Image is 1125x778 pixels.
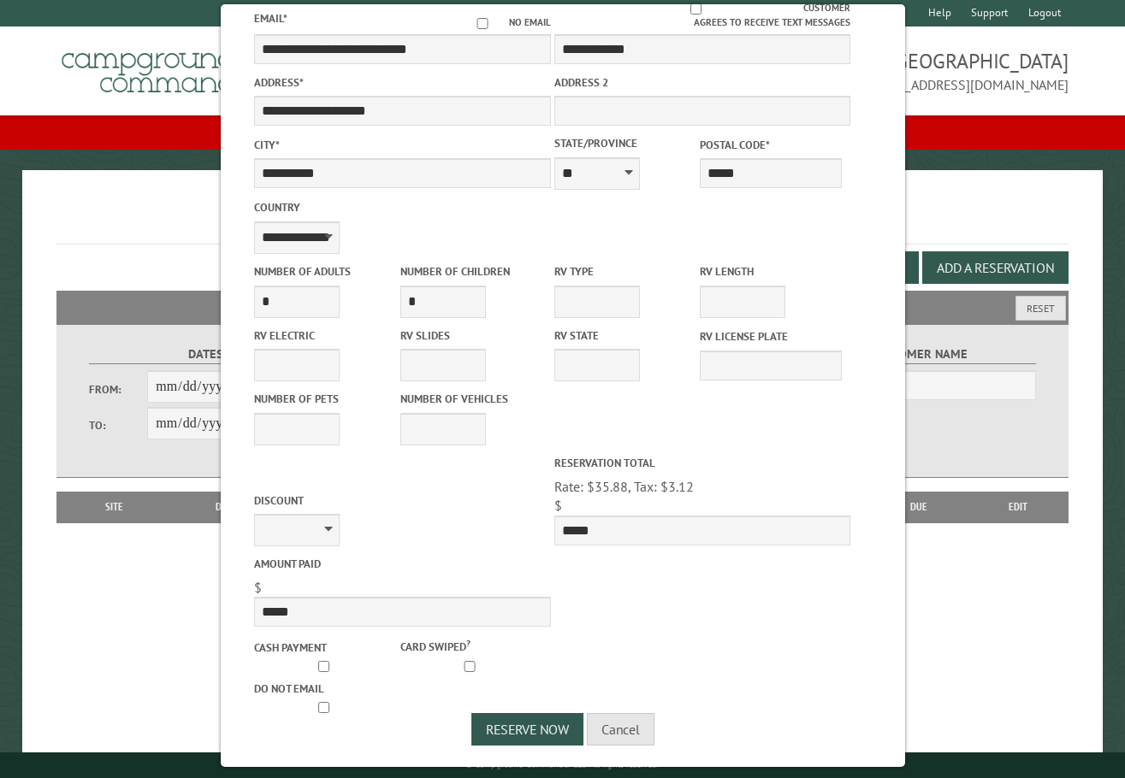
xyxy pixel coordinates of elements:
label: Country [254,199,550,215]
label: RV State [554,327,696,344]
label: RV Slides [400,327,542,344]
th: Dates [163,492,293,522]
label: Customer agrees to receive text messages [554,1,850,30]
label: State/Province [554,135,696,151]
th: Site [65,492,163,522]
label: City [254,137,550,153]
th: Due [872,492,967,522]
label: Discount [254,492,550,509]
label: Number of Children [400,263,542,280]
label: Customer Name [803,345,1036,364]
label: Reservation Total [554,455,850,471]
img: Campground Commander [56,33,270,100]
label: Amount paid [254,556,550,572]
label: Address 2 [554,74,850,91]
label: No email [456,15,550,30]
h1: Reservations [56,197,1069,245]
label: Number of Pets [254,391,396,407]
label: To: [89,417,147,433]
button: Cancel [587,713,654,746]
label: RV Electric [254,327,396,344]
label: Address [254,74,550,91]
label: Card swiped [400,636,542,655]
label: Cash payment [254,639,396,656]
label: Postal Code [699,137,841,153]
label: RV License Plate [699,328,841,345]
span: $ [554,497,561,514]
label: Number of Adults [254,263,396,280]
button: Add a Reservation [922,251,1069,284]
button: Reset [1015,296,1066,321]
label: Do not email [254,681,396,697]
button: Reserve Now [471,713,583,746]
small: © Campground Commander LLC. All rights reserved. [465,759,659,770]
label: Dates [89,345,322,364]
input: Customer agrees to receive text messages [589,3,803,15]
span: Rate: $35.88, Tax: $3.12 [554,478,693,495]
span: $ [254,579,262,596]
label: RV Type [554,263,696,280]
label: From: [89,381,147,398]
label: Email [254,11,287,26]
h2: Filters [56,291,1069,323]
label: RV Length [699,263,841,280]
th: Edit [967,492,1069,522]
a: ? [465,637,470,649]
input: No email [456,18,508,29]
label: Number of Vehicles [400,391,542,407]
